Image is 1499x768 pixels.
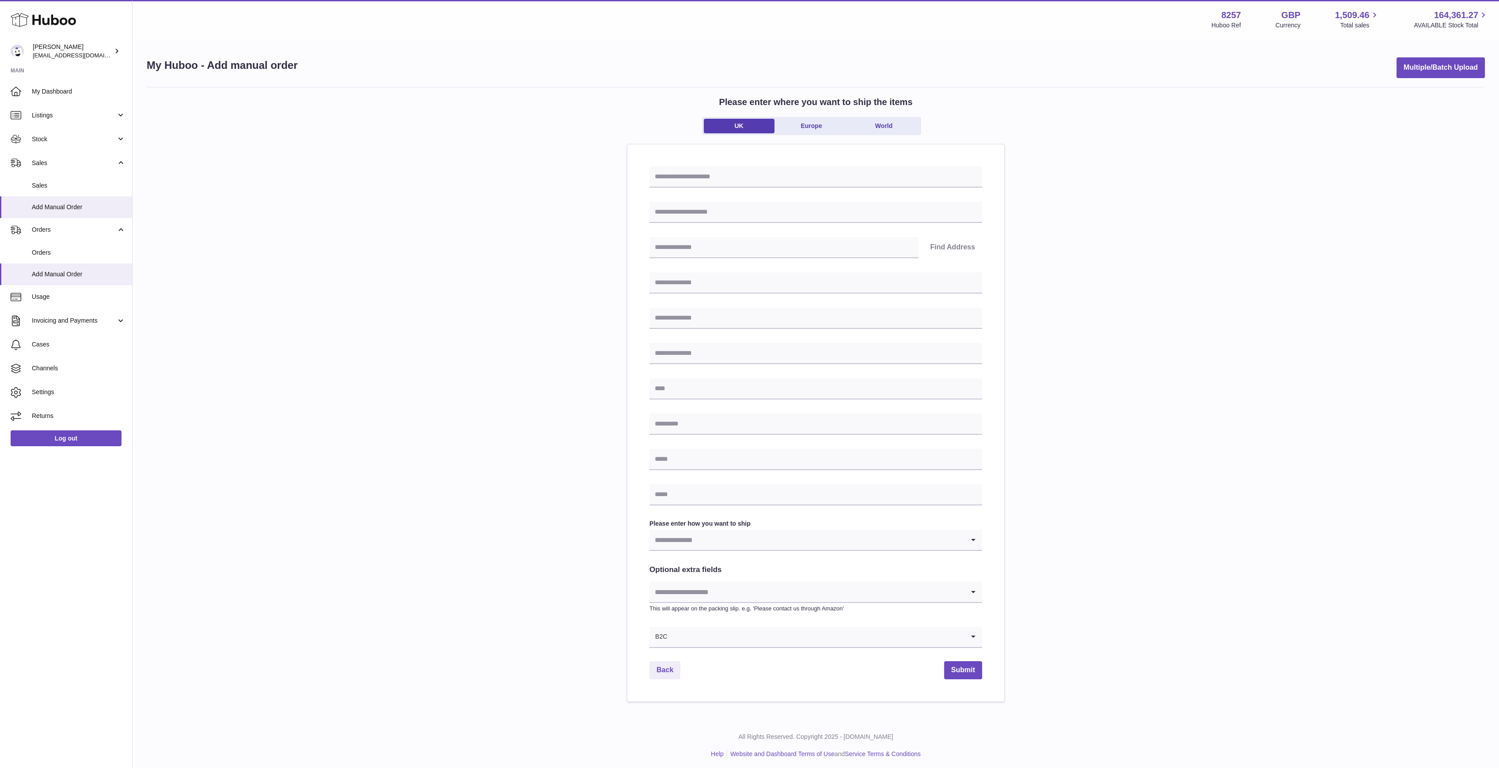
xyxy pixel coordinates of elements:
[1335,9,1380,30] a: 1,509.46 Total sales
[32,248,125,257] span: Orders
[32,226,116,234] span: Orders
[1211,21,1241,30] div: Huboo Ref
[32,412,125,420] span: Returns
[1335,9,1370,21] span: 1,509.46
[32,111,116,120] span: Listings
[727,750,921,758] li: and
[730,750,835,757] a: Website and Dashboard Terms of Use
[944,661,982,679] button: Submit
[649,530,964,550] input: Search for option
[32,135,116,143] span: Stock
[1397,57,1485,78] button: Multiple/Batch Upload
[649,520,982,528] label: Please enter how you want to ship
[1414,9,1488,30] a: 164,361.27 AVAILABLE Stock Total
[668,627,964,647] input: Search for option
[1221,9,1241,21] strong: 8257
[1281,9,1300,21] strong: GBP
[32,159,116,167] span: Sales
[1434,9,1478,21] span: 164,361.27
[32,203,125,211] span: Add Manual Order
[649,627,668,647] span: B2C
[776,119,847,133] a: Europe
[147,58,298,72] h1: My Huboo - Add manual order
[32,364,125,373] span: Channels
[845,750,921,757] a: Service Terms & Conditions
[649,627,982,648] div: Search for option
[849,119,919,133] a: World
[32,388,125,396] span: Settings
[649,530,982,551] div: Search for option
[32,293,125,301] span: Usage
[32,340,125,349] span: Cases
[711,750,724,757] a: Help
[1275,21,1301,30] div: Currency
[649,605,982,613] p: This will appear on the packing slip. e.g. 'Please contact us through Amazon'
[32,270,125,279] span: Add Manual Order
[649,582,982,603] div: Search for option
[719,96,913,108] h2: Please enter where you want to ship the items
[1414,21,1488,30] span: AVAILABLE Stock Total
[32,181,125,190] span: Sales
[11,45,24,58] img: don@skinsgolf.com
[33,43,112,60] div: [PERSON_NAME]
[140,733,1492,741] p: All Rights Reserved. Copyright 2025 - [DOMAIN_NAME]
[649,661,680,679] a: Back
[11,430,121,446] a: Log out
[1340,21,1379,30] span: Total sales
[32,316,116,325] span: Invoicing and Payments
[649,582,964,602] input: Search for option
[649,565,982,575] h2: Optional extra fields
[704,119,774,133] a: UK
[32,87,125,96] span: My Dashboard
[33,52,130,59] span: [EMAIL_ADDRESS][DOMAIN_NAME]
